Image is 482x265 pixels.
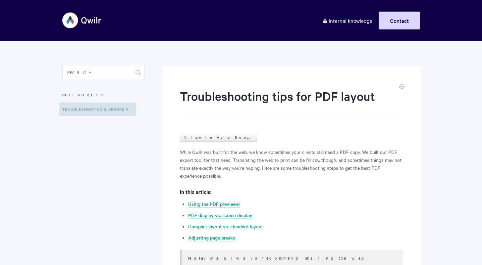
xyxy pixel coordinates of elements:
a: View in Help Scout [180,133,257,142]
strong: In this article: [180,188,212,195]
a: Contact [379,12,420,29]
a: Adjusting page breaks [188,234,235,242]
a: PDF display vs. screen display [188,212,252,219]
p: While Qwilr was built for the web, we know sometimes your clients still need a PDF copy. We built... [180,148,403,180]
strong: Note: [188,255,209,261]
a: Troubleshooting & Errors [59,103,136,116]
h3: Categories [62,89,145,101]
h1: Troubleshooting tips for PDF layout [180,88,393,116]
input: Search [62,66,145,79]
a: Print this Article [399,84,404,91]
a: Using the PDF previewer [188,200,240,208]
img: Qwilr Help Center [62,8,102,33]
a: Compact layout vs. standard layout [188,223,263,230]
a: Internal knowledge [317,12,377,29]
